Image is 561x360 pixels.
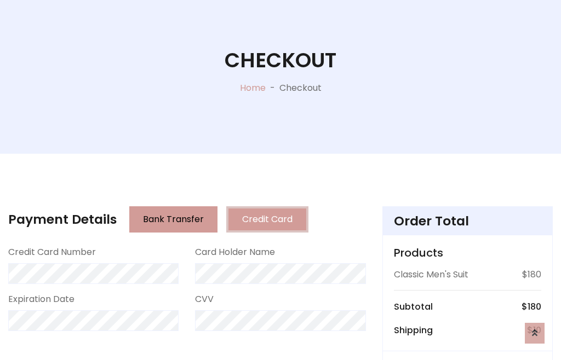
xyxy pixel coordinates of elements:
h4: Payment Details [8,212,117,227]
label: Card Holder Name [195,246,275,259]
p: $180 [522,268,541,281]
h6: Subtotal [394,301,433,312]
h6: Shipping [394,325,433,335]
p: - [266,82,279,95]
h1: Checkout [225,48,336,73]
h4: Order Total [394,213,541,229]
button: Credit Card [226,206,308,233]
label: Expiration Date [8,293,75,306]
p: Classic Men's Suit [394,268,468,281]
a: Home [240,82,266,94]
h6: $ [522,301,541,312]
button: Bank Transfer [129,206,217,233]
p: Checkout [279,82,322,95]
span: 180 [528,300,541,313]
label: CVV [195,293,214,306]
label: Credit Card Number [8,246,96,259]
h5: Products [394,246,541,259]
